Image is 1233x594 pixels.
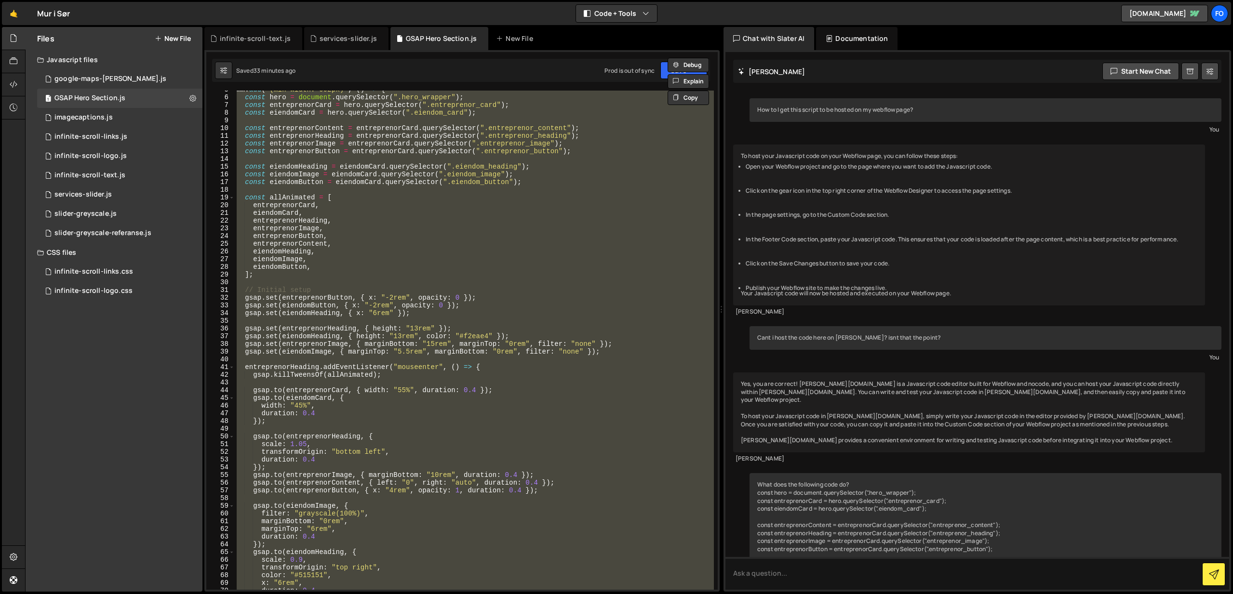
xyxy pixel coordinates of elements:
[37,127,202,146] div: 15856/45045.js
[206,564,235,571] div: 67
[54,210,117,218] div: slider-greyscale.js
[206,494,235,502] div: 58
[206,109,235,117] div: 8
[752,352,1219,362] div: You
[37,166,202,185] div: 15856/42353.js
[236,66,295,75] div: Saved
[155,35,191,42] button: New File
[206,224,235,232] div: 23
[206,556,235,564] div: 66
[206,278,235,286] div: 30
[206,240,235,248] div: 25
[37,224,202,243] div: 15856/44486.js
[746,163,1197,171] li: Open your Webflow project and go to the page where you want to add the Javascript code.
[206,440,235,448] div: 51
[206,479,235,487] div: 56
[668,91,709,105] button: Copy
[206,579,235,587] div: 69
[733,372,1205,452] div: Yes, you are correct! [PERSON_NAME][DOMAIN_NAME] is a Javascript code editor built for Webflow an...
[206,433,235,440] div: 50
[206,487,235,494] div: 57
[206,371,235,379] div: 42
[54,75,166,83] div: google-maps-[PERSON_NAME].js
[254,66,295,75] div: 33 minutes ago
[37,108,202,127] div: 15856/44399.js
[746,236,1197,244] li: In the Footer Code section, paste your Javascript code. This ensures that your code is loaded aft...
[206,140,235,147] div: 12
[206,271,235,278] div: 29
[206,425,235,433] div: 49
[206,93,235,101] div: 6
[54,190,112,199] div: services-slider.js
[206,217,235,224] div: 22
[206,394,235,402] div: 45
[206,356,235,363] div: 40
[206,302,235,309] div: 33
[37,262,202,281] div: 15856/45042.css
[206,178,235,186] div: 17
[320,34,377,43] div: services-slider.js
[54,132,127,141] div: infinite-scroll-links.js
[724,27,814,50] div: Chat with Slater AI
[37,281,202,301] div: 15856/44474.css
[206,155,235,163] div: 14
[746,211,1197,219] li: In the page settings, go to the Custom Code section.
[746,260,1197,268] li: Click on the Save Changes button to save your code.
[1102,63,1179,80] button: Start new chat
[37,146,202,166] div: 15856/44475.js
[37,89,202,108] div: 15856/42251.js
[37,69,202,89] div: 15856/44408.js
[37,8,70,19] div: Mur i Sør
[206,533,235,541] div: 63
[738,67,805,76] h2: [PERSON_NAME]
[206,548,235,556] div: 65
[206,417,235,425] div: 48
[206,510,235,517] div: 60
[752,124,1219,134] div: You
[26,243,202,262] div: CSS files
[45,95,51,103] span: 1
[206,317,235,325] div: 35
[206,132,235,140] div: 11
[206,194,235,201] div: 19
[206,171,235,178] div: 16
[206,332,235,340] div: 37
[206,363,235,371] div: 41
[37,204,202,224] div: 15856/42354.js
[206,248,235,255] div: 26
[576,5,657,22] button: Code + Tools
[54,171,125,180] div: infinite-scroll-text.js
[220,34,291,43] div: infinite-scroll-text.js
[206,117,235,124] div: 9
[206,541,235,548] div: 64
[668,58,709,72] button: Debug
[206,186,235,194] div: 18
[206,340,235,348] div: 38
[206,209,235,217] div: 21
[37,185,202,204] div: 15856/42255.js
[206,201,235,209] div: 20
[206,409,235,417] div: 47
[406,34,477,43] div: GSAP Hero Section.js
[206,255,235,263] div: 27
[1121,5,1208,22] a: [DOMAIN_NAME]
[54,113,113,122] div: imagecaptions.js
[206,386,235,394] div: 44
[206,309,235,317] div: 34
[736,455,1203,463] div: [PERSON_NAME]
[660,62,707,79] button: Save
[816,27,898,50] div: Documentation
[206,147,235,155] div: 13
[206,379,235,386] div: 43
[206,124,235,132] div: 10
[496,34,536,43] div: New File
[206,571,235,579] div: 68
[206,163,235,171] div: 15
[206,448,235,456] div: 52
[54,152,127,160] div: infinite-scroll-logo.js
[206,456,235,463] div: 53
[746,187,1197,195] li: Click on the gear icon in the top right corner of the Webflow Designer to access the page settings.
[54,229,151,238] div: slider-greyscale-referanse.js
[1211,5,1228,22] div: Fo
[206,101,235,109] div: 7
